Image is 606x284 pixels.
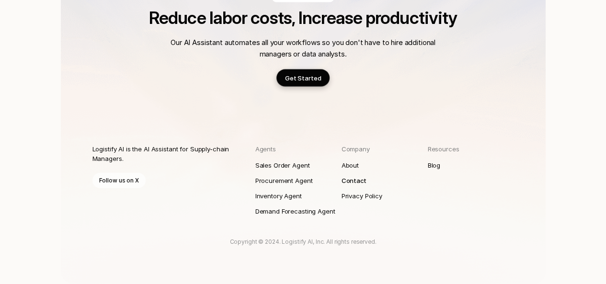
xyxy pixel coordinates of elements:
[428,145,459,153] span: Resources
[92,144,238,163] p: Logistify AI is the AI Assistant for Supply-chain Managers.
[255,158,342,173] a: Sales Order Agent
[342,188,428,204] a: Privacy Policy
[342,160,359,170] p: About
[276,69,330,87] a: Get Started
[92,8,514,27] h2: Reduce labor costs, Increase productivity
[92,173,146,188] a: Follow us on X
[342,191,382,201] p: Privacy Policy
[255,176,313,185] p: Procurement Agent
[428,158,514,173] a: Blog
[99,176,139,185] p: Follow us on X
[229,238,376,245] span: Copyright © 2024. Logistify AI, Inc. All rights reserved.
[342,173,428,188] a: Contact
[255,188,342,204] a: Inventory Agent
[255,206,335,216] p: Demand Forecasting Agent
[255,204,342,219] a: Demand Forecasting Agent
[342,145,370,153] span: Company
[255,160,310,170] p: Sales Order Agent
[428,160,440,170] p: Blog
[255,145,276,153] span: Agents
[342,176,366,185] p: Contact
[169,37,437,60] p: Our AI Assistant automates all your workflows so you don't have to hire additional managers or da...
[285,73,321,83] p: Get Started
[255,173,342,188] a: Procurement Agent
[342,158,428,173] a: About
[255,191,302,201] p: Inventory Agent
